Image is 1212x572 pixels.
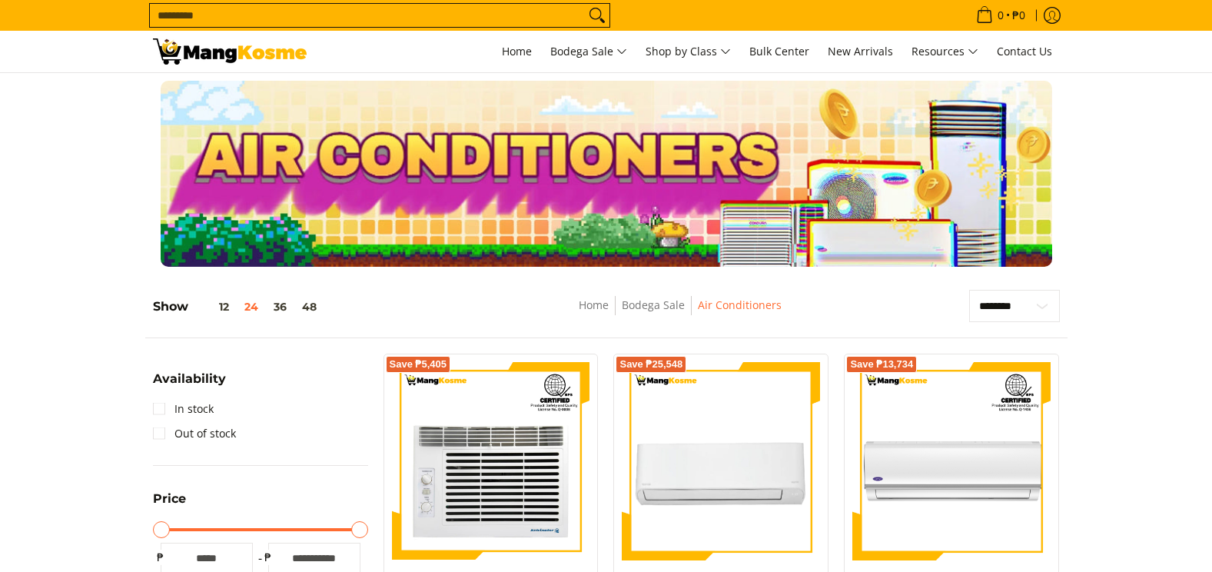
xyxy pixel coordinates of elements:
span: Price [153,493,186,505]
a: Home [494,31,540,72]
a: Bodega Sale [622,298,685,312]
a: Air Conditioners [698,298,782,312]
span: Availability [153,373,226,385]
span: Shop by Class [646,42,731,62]
h5: Show [153,299,324,314]
img: Bodega Sale Aircon l Mang Kosme: Home Appliances Warehouse Sale [153,38,307,65]
span: ₱0 [1010,10,1028,21]
span: Home [502,44,532,58]
a: New Arrivals [820,31,901,72]
span: ₱ [261,550,276,565]
a: Bulk Center [742,31,817,72]
a: In stock [153,397,214,421]
a: Bodega Sale [543,31,635,72]
nav: Breadcrumbs [466,296,893,331]
span: Save ₱13,734 [850,360,913,369]
span: Resources [911,42,978,62]
button: Search [585,4,609,27]
a: Contact Us [989,31,1060,72]
nav: Main Menu [322,31,1060,72]
span: ₱ [153,550,168,565]
a: Shop by Class [638,31,739,72]
img: Carrier 1.0 HP Optima 3 R32 Split-Type Non-Inverter Air Conditioner (Class A) [852,362,1051,560]
a: Home [579,298,609,312]
img: Toshiba 2 HP New Model Split-Type Inverter Air Conditioner (Class A) [622,362,820,560]
button: 12 [188,301,237,313]
summary: Open [153,493,186,517]
span: New Arrivals [828,44,893,58]
span: Contact Us [997,44,1052,58]
a: Resources [904,31,986,72]
span: Bodega Sale [550,42,627,62]
button: 48 [294,301,324,313]
span: Save ₱5,405 [390,360,447,369]
span: Save ₱25,548 [619,360,682,369]
img: Kelvinator 0.75 HP Deluxe Eco, Window-Type Air Conditioner (Class A) [392,362,590,560]
a: Out of stock [153,421,236,446]
button: 36 [266,301,294,313]
button: 24 [237,301,266,313]
span: • [971,7,1030,24]
span: 0 [995,10,1006,21]
span: Bulk Center [749,44,809,58]
summary: Open [153,373,226,397]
